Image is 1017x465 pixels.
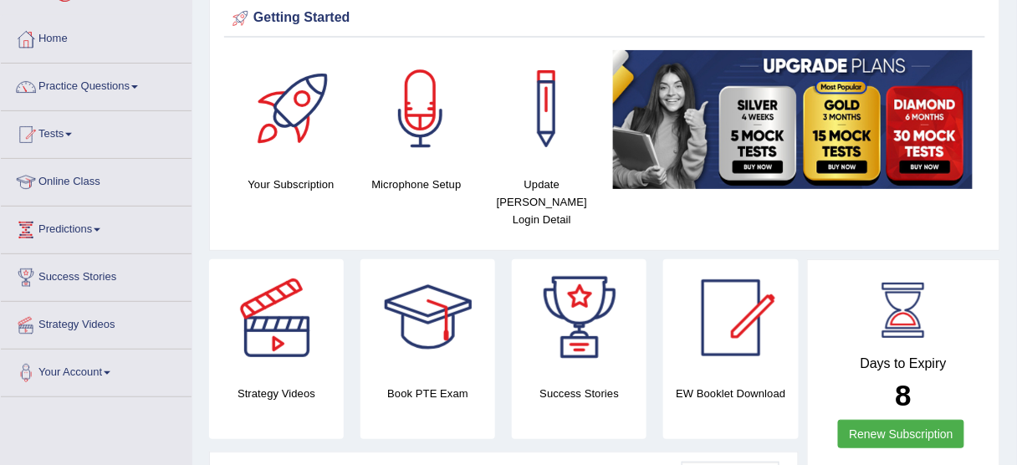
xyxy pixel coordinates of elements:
a: Online Class [1,159,192,201]
h4: EW Booklet Download [663,385,798,402]
h4: Your Subscription [237,176,345,193]
h4: Success Stories [512,385,646,402]
a: Practice Questions [1,64,192,105]
a: Strategy Videos [1,302,192,344]
a: Predictions [1,207,192,248]
a: Renew Subscription [838,420,964,448]
div: Getting Started [228,6,981,31]
a: Home [1,16,192,58]
a: Success Stories [1,254,192,296]
a: Tests [1,111,192,153]
img: small5.jpg [613,50,973,189]
h4: Microphone Setup [362,176,471,193]
h4: Strategy Videos [209,385,344,402]
h4: Book PTE Exam [360,385,495,402]
h4: Days to Expiry [826,356,982,371]
h4: Update [PERSON_NAME] Login Detail [488,176,596,228]
a: Your Account [1,350,192,391]
b: 8 [896,379,912,411]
